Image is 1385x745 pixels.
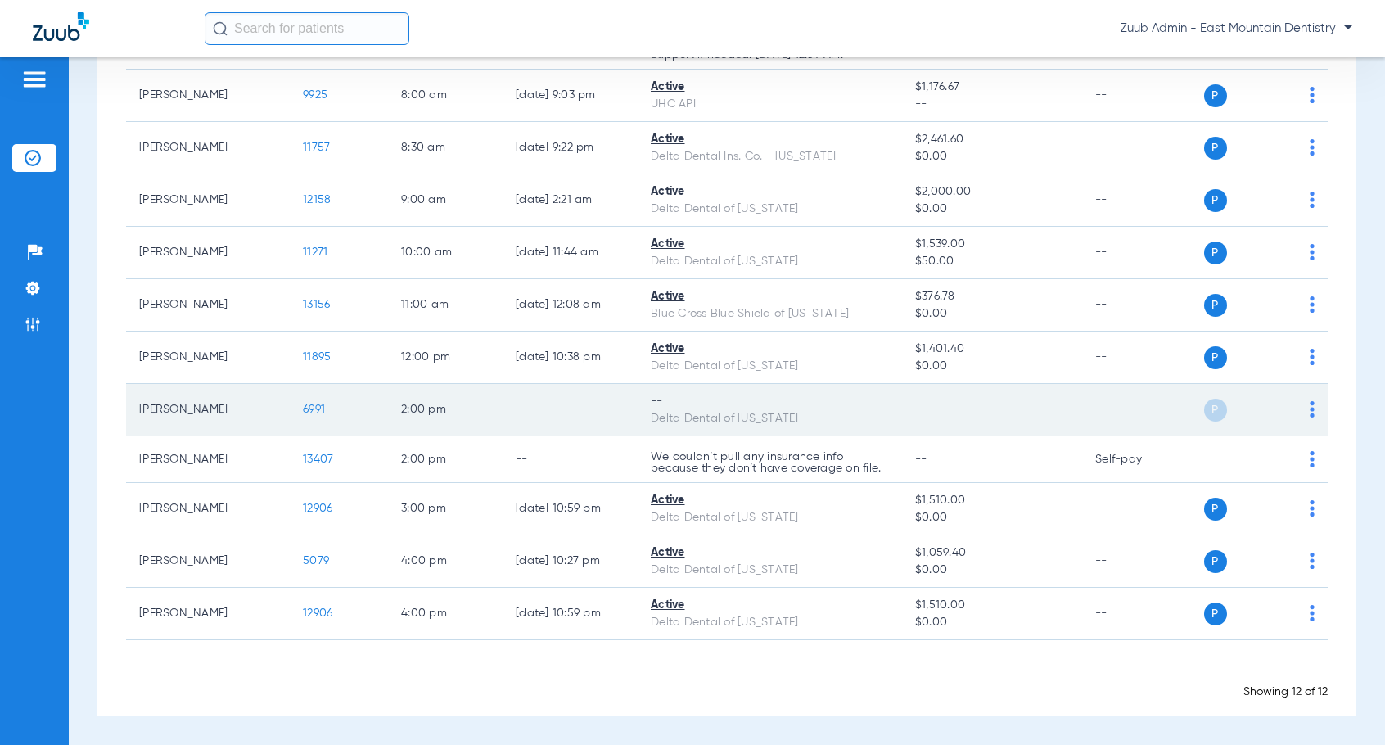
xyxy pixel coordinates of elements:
div: Blue Cross Blue Shield of [US_STATE] [651,305,889,323]
span: P [1204,189,1227,212]
img: group-dot-blue.svg [1310,192,1315,208]
div: Active [651,131,889,148]
span: P [1204,84,1227,107]
span: 13156 [303,299,330,310]
td: 3:00 PM [388,483,503,535]
td: -- [1082,227,1193,279]
img: group-dot-blue.svg [1310,244,1315,260]
img: x.svg [1273,553,1289,569]
img: group-dot-blue.svg [1310,401,1315,418]
td: [PERSON_NAME] [126,227,290,279]
span: 5079 [303,555,329,567]
img: group-dot-blue.svg [1310,87,1315,103]
div: Active [651,544,889,562]
span: 6991 [303,404,325,415]
td: [DATE] 9:03 PM [503,70,638,122]
span: Showing 12 of 12 [1243,686,1328,698]
td: -- [503,384,638,436]
td: [DATE] 10:59 PM [503,588,638,640]
span: 9925 [303,89,327,101]
div: Delta Dental of [US_STATE] [651,253,889,270]
span: $376.78 [915,288,1069,305]
span: $0.00 [915,509,1069,526]
td: Self-pay [1082,436,1193,483]
img: group-dot-blue.svg [1310,605,1315,621]
td: [PERSON_NAME] [126,483,290,535]
span: $0.00 [915,562,1069,579]
td: 9:00 AM [388,174,503,227]
span: $0.00 [915,358,1069,375]
td: [DATE] 10:27 PM [503,535,638,588]
td: [DATE] 12:08 AM [503,279,638,332]
div: Delta Dental Ins. Co. - [US_STATE] [651,148,889,165]
td: [PERSON_NAME] [126,384,290,436]
span: 11271 [303,246,327,258]
span: 11757 [303,142,330,153]
td: -- [1082,483,1193,535]
td: 12:00 PM [388,332,503,384]
span: $0.00 [915,305,1069,323]
img: x.svg [1273,139,1289,156]
span: 11895 [303,351,331,363]
div: Delta Dental of [US_STATE] [651,562,889,579]
div: Active [651,236,889,253]
td: -- [1082,70,1193,122]
img: x.svg [1273,500,1289,517]
span: P [1204,294,1227,317]
span: P [1204,399,1227,422]
div: Chat Widget [1303,666,1385,745]
span: P [1204,346,1227,369]
span: P [1204,550,1227,573]
span: -- [915,404,927,415]
img: Zuub Logo [33,12,89,41]
img: x.svg [1273,349,1289,365]
img: group-dot-blue.svg [1310,349,1315,365]
span: 12906 [303,503,332,514]
img: group-dot-blue.svg [1310,451,1315,467]
td: -- [1082,535,1193,588]
div: Delta Dental of [US_STATE] [651,358,889,375]
td: [DATE] 11:44 AM [503,227,638,279]
td: -- [1082,122,1193,174]
span: $2,461.60 [915,131,1069,148]
div: UHC API [651,96,889,113]
td: [PERSON_NAME] [126,174,290,227]
div: Delta Dental of [US_STATE] [651,509,889,526]
div: Delta Dental of [US_STATE] [651,201,889,218]
img: x.svg [1273,87,1289,103]
div: Active [651,288,889,305]
img: hamburger-icon [21,70,47,89]
span: $1,176.67 [915,79,1069,96]
img: group-dot-blue.svg [1310,500,1315,517]
td: -- [1082,279,1193,332]
img: x.svg [1273,244,1289,260]
span: 13407 [303,454,333,465]
td: 11:00 AM [388,279,503,332]
img: group-dot-blue.svg [1310,553,1315,569]
td: [PERSON_NAME] [126,535,290,588]
div: Delta Dental of [US_STATE] [651,614,889,631]
td: -- [1082,384,1193,436]
span: $0.00 [915,201,1069,218]
div: Active [651,492,889,509]
img: group-dot-blue.svg [1310,296,1315,313]
span: Zuub Admin - East Mountain Dentistry [1121,20,1352,37]
span: $1,510.00 [915,492,1069,509]
span: $0.00 [915,614,1069,631]
img: x.svg [1273,605,1289,621]
td: 4:00 PM [388,535,503,588]
td: -- [503,436,638,483]
span: Loading [703,666,751,680]
input: Search for patients [205,12,409,45]
td: [DATE] 9:22 PM [503,122,638,174]
td: [PERSON_NAME] [126,436,290,483]
span: P [1204,603,1227,625]
div: Active [651,597,889,614]
img: Search Icon [213,21,228,36]
span: $1,059.40 [915,544,1069,562]
span: $1,539.00 [915,236,1069,253]
td: [PERSON_NAME] [126,279,290,332]
div: Active [651,341,889,358]
td: [PERSON_NAME] [126,588,290,640]
td: [DATE] 2:21 AM [503,174,638,227]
